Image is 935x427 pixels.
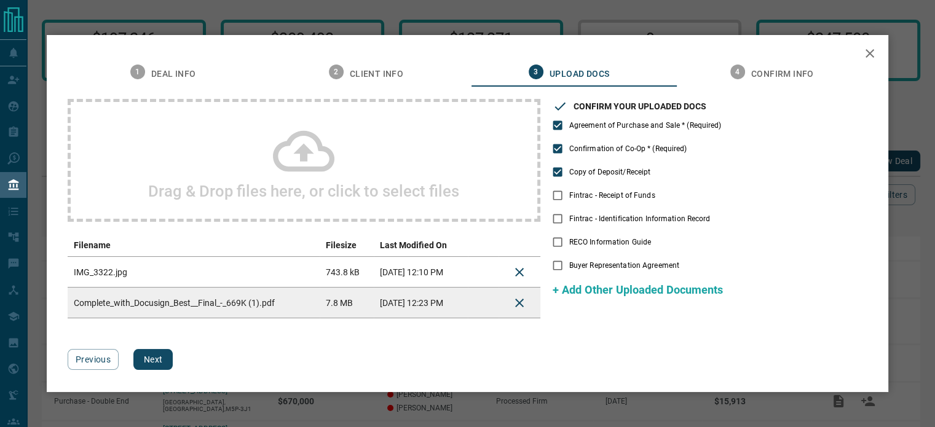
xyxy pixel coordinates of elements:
[68,349,119,370] button: Previous
[133,349,173,370] button: Next
[374,234,467,257] th: Last Modified On
[320,288,374,318] td: 7.8 MB
[550,69,609,80] span: Upload Docs
[151,69,196,80] span: Deal Info
[374,257,467,288] td: [DATE] 12:10 PM
[320,257,374,288] td: 743.8 kB
[334,68,338,76] text: 2
[468,234,499,257] th: download action column
[569,166,651,178] span: Copy of Deposit/Receipt
[735,68,740,76] text: 4
[505,288,534,318] button: Delete
[569,143,687,154] span: Confirmation of Co-Op * (Required)
[374,288,467,318] td: [DATE] 12:23 PM
[499,234,540,257] th: delete file action column
[574,101,706,111] h3: CONFIRM YOUR UPLOADED DOCS
[553,283,723,296] span: + Add Other Uploaded Documents
[569,120,722,131] span: Agreement of Purchase and Sale * (Required)
[569,237,651,248] span: RECO Information Guide
[135,68,140,76] text: 1
[505,257,534,287] button: Delete
[68,257,320,288] td: IMG_3322.jpg
[569,260,679,271] span: Buyer Representation Agreement
[68,99,540,222] div: Drag & Drop files here, or click to select files
[751,69,814,80] span: Confirm Info
[569,190,655,201] span: Fintrac - Receipt of Funds
[68,288,320,318] td: Complete_with_Docusign_Best__Final_-_669K (1).pdf
[68,234,320,257] th: Filename
[569,213,711,224] span: Fintrac - Identification Information Record
[320,234,374,257] th: Filesize
[148,182,459,200] h2: Drag & Drop files here, or click to select files
[350,69,403,80] span: Client Info
[534,68,538,76] text: 3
